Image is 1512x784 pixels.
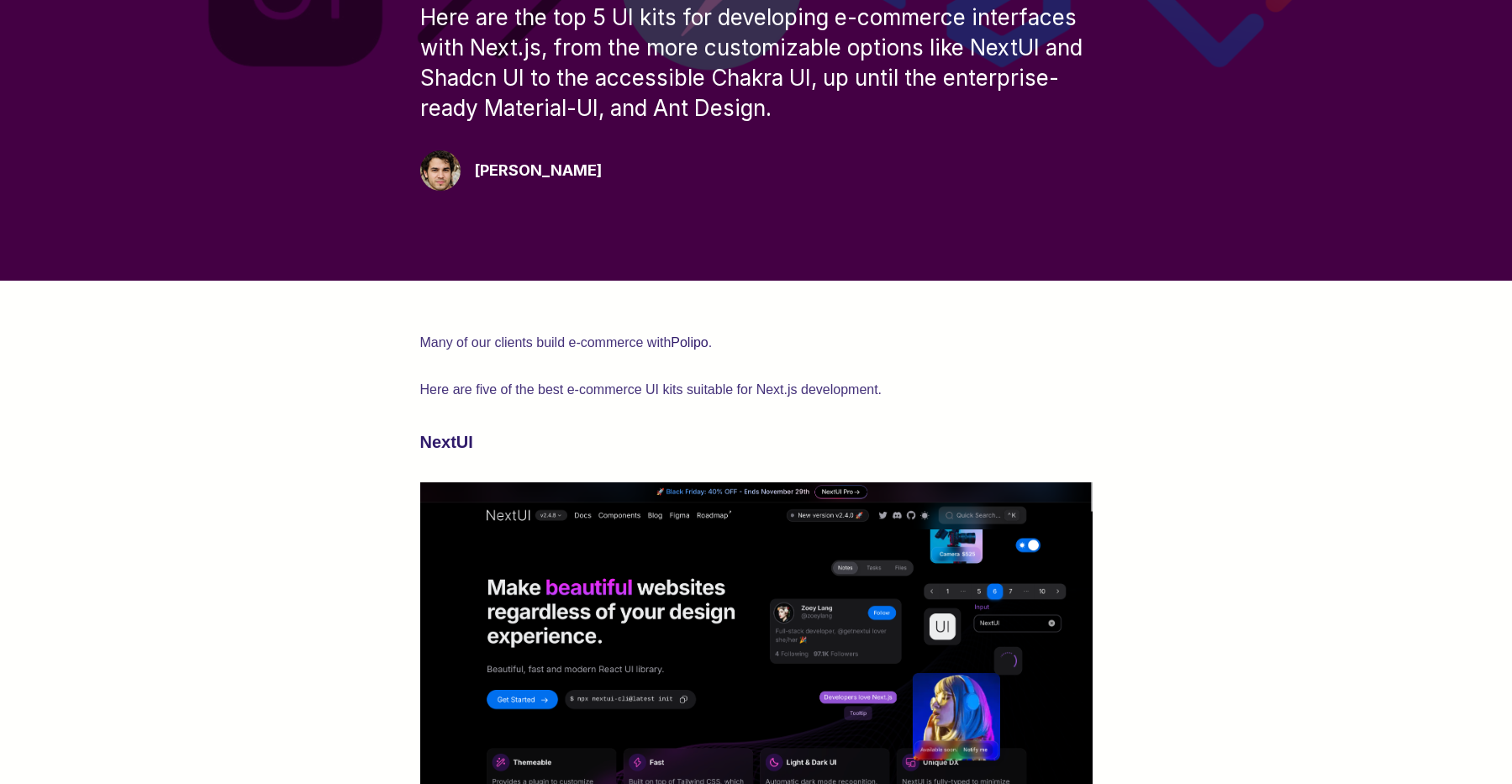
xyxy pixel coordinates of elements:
[671,335,708,350] a: Polipo
[420,433,473,451] strong: NextUI
[474,159,602,182] div: [PERSON_NAME]
[420,331,1093,402] p: Many of our clients build e-commerce with . Here are five of the best e-commerce UI kits suitable...
[420,3,1093,124] div: Here are the top 5 UI kits for developing e-commerce interfaces with Next.js, from the more custo...
[420,150,461,191] img: Giorgio Pari Polipo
